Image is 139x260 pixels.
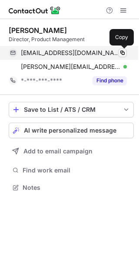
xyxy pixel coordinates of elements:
[24,106,119,113] div: Save to List / ATS / CRM
[9,182,134,194] button: Notes
[9,26,67,35] div: [PERSON_NAME]
[23,148,93,155] span: Add to email campaign
[9,164,134,176] button: Find work email
[21,49,120,57] span: [EMAIL_ADDRESS][DOMAIN_NAME]
[9,36,134,43] div: Director, Product Management
[9,102,134,117] button: save-profile-one-click
[9,143,134,159] button: Add to email campaign
[9,5,61,16] img: ContactOut v5.3.10
[21,63,120,71] span: [PERSON_NAME][EMAIL_ADDRESS][PERSON_NAME][DOMAIN_NAME]
[23,166,130,174] span: Find work email
[93,76,127,85] button: Reveal Button
[24,127,116,134] span: AI write personalized message
[9,123,134,138] button: AI write personalized message
[23,184,130,192] span: Notes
